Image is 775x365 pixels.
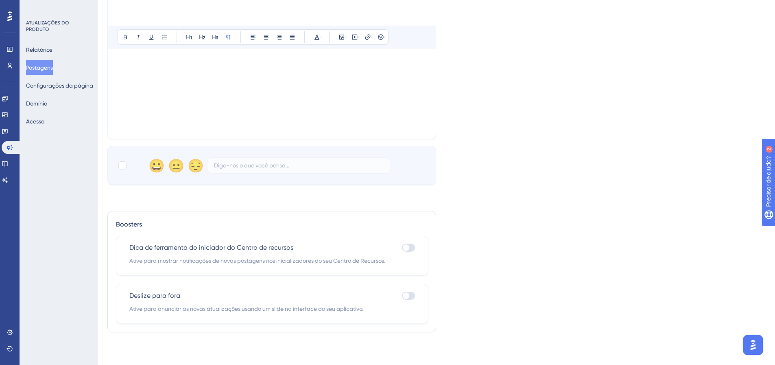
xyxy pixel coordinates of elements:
font: Configurações da página [26,82,93,89]
font: Ative para mostrar notificações de novas postagens nos inicializadores do seu Centro de Recursos. [129,257,385,264]
font: Acesso [26,118,44,125]
font: Ative para anunciar as novas atualizações usando um slide na interface do seu aplicativo. [129,306,363,312]
button: Acesso [26,114,44,129]
iframe: Iniciador do Assistente de IA do UserGuiding [741,333,765,357]
font: Postagens [26,64,53,71]
font: Domínio [26,100,47,107]
button: Configurações da página [26,78,93,93]
font: Relatórios [26,46,52,53]
font: Boosters [116,220,142,228]
button: Domínio [26,96,47,111]
font: 2 [76,5,78,9]
button: Postagens [26,60,53,75]
font: ATUALIZAÇÕES DO PRODUTO [26,20,69,32]
font: Precisar de ajuda? [19,4,70,10]
button: Relatórios [26,42,52,57]
font: Dica de ferramenta do iniciador do Centro de recursos [129,244,293,251]
font: Deslize para fora [129,292,180,299]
